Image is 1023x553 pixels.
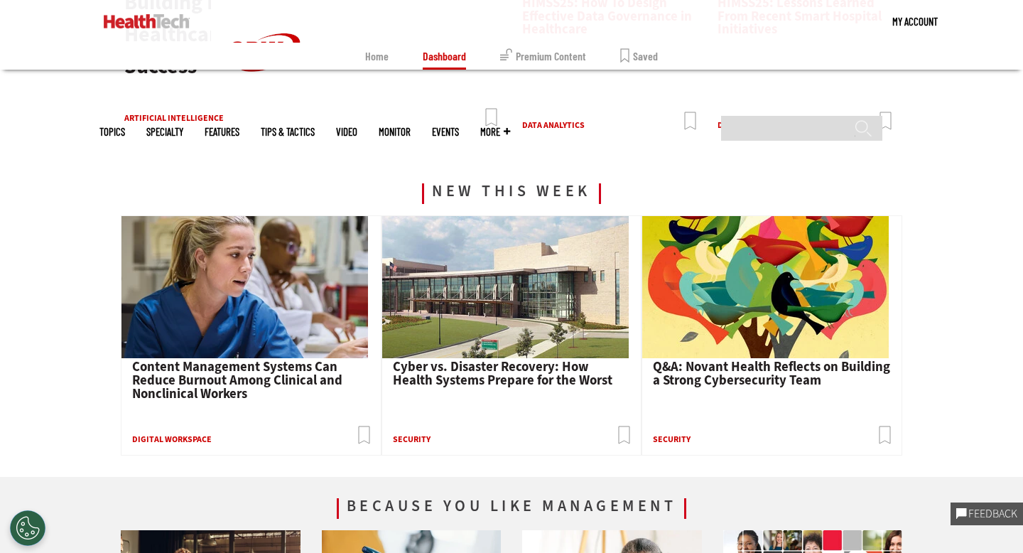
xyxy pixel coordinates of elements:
[121,216,368,358] img: nurses talk in front of desktop computer
[336,127,357,137] a: Video
[132,358,342,402] a: Content Management Systems Can Reduce Burnout Among Clinical and Nonclinical Workers
[146,127,183,137] span: Specialty
[337,498,687,519] span: Because you like Management
[642,347,889,362] a: abstract illustration of a tree
[121,347,368,362] a: nurses talk in front of desktop computer
[967,508,1017,520] span: Feedback
[379,127,411,137] a: MonITor
[653,434,691,445] a: Security
[10,510,45,546] button: Open Preferences
[422,183,601,204] span: New This Week
[522,119,585,131] a: Data Analytics
[382,347,629,362] a: University of Vermont Medical Center’s main campus
[205,127,239,137] a: Features
[423,43,466,70] a: Dashboard
[432,127,459,137] a: Events
[653,358,890,389] a: Q&A: Novant Health Reflects on Building a Strong Cybersecurity Team
[99,127,125,137] span: Topics
[500,43,586,70] a: Premium Content
[382,216,629,358] img: University of Vermont Medical Center’s main campus
[393,358,612,389] a: Cyber vs. Disaster Recovery: How Health Systems Prepare for the Worst
[10,510,45,546] div: Cookies Settings
[620,43,658,70] a: Saved
[480,127,510,137] span: More
[642,216,889,358] img: abstract illustration of a tree
[365,43,389,70] a: Home
[104,14,190,28] img: Home
[132,434,212,445] a: Digital Workspace
[393,434,431,445] a: Security
[261,127,315,137] a: Tips & Tactics
[211,94,318,109] a: CDW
